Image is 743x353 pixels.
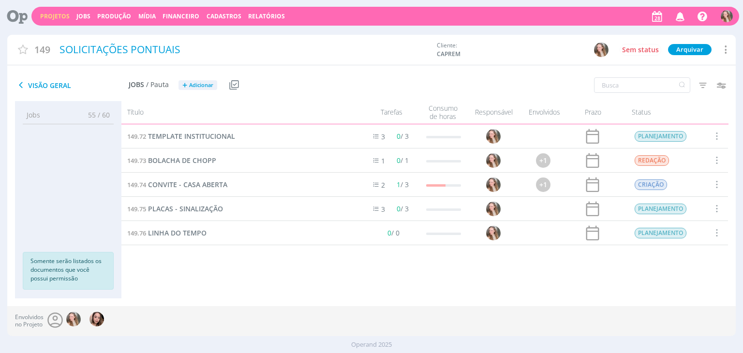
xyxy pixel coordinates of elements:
[487,226,501,240] img: G
[148,132,235,141] span: TEMPLATE INSTITUCIONAL
[397,132,409,141] span: / 3
[204,13,244,20] button: Cadastros
[635,204,687,214] span: PLANEJAMENTO
[487,177,501,192] img: G
[148,156,216,165] span: BOLACHA DE CHOPP
[207,12,241,20] span: Cadastros
[127,205,146,213] span: 149.75
[721,10,733,22] img: G
[397,204,409,213] span: / 3
[356,104,419,121] div: Tarefas
[66,312,81,326] img: G
[397,204,401,213] span: 0
[160,13,202,20] button: Financeiro
[127,132,146,141] span: 149.72
[381,180,385,190] span: 2
[437,50,509,59] span: CAPREM
[381,205,385,214] span: 3
[397,156,401,165] span: 0
[56,39,432,61] div: SOLICITAÇÕES PONTUAIS
[635,179,668,190] span: CRIAÇÃO
[127,180,146,189] span: 149.74
[387,228,400,237] span: / 0
[94,13,134,20] button: Produção
[127,156,146,165] span: 149.73
[148,204,223,213] span: PLACAS - SINALIZAÇÃO
[397,180,401,189] span: 1
[569,104,617,121] div: Prazo
[617,104,704,121] div: Status
[397,156,409,165] span: / 1
[668,44,712,55] button: Arquivar
[248,12,285,20] a: Relatórios
[487,153,501,168] img: G
[437,41,609,59] div: Cliente:
[635,131,687,142] span: PLANEJAMENTO
[536,177,551,192] div: +1
[127,155,216,166] a: 149.73BOLACHA DE CHOPP
[15,314,44,328] span: Envolvidos no Projeto
[178,80,217,90] button: +Adicionar
[189,82,213,88] span: Adicionar
[129,81,144,89] span: Jobs
[182,80,187,90] span: +
[720,8,733,25] button: G
[121,104,356,121] div: Título
[138,12,156,20] a: Mídia
[594,42,609,58] button: G
[419,104,467,121] div: Consumo de horas
[37,13,73,20] button: Projetos
[487,129,501,144] img: G
[387,228,391,237] span: 0
[397,132,401,141] span: 0
[27,110,40,120] span: Jobs
[635,228,687,238] span: PLANEJAMENTO
[89,312,104,326] img: T
[381,156,385,165] span: 1
[622,45,659,54] span: Sem status
[76,12,90,20] a: Jobs
[127,179,227,190] a: 149.74CONVITE - CASA ABERTA
[148,180,227,189] span: CONVITE - CASA ABERTA
[620,44,661,56] button: Sem status
[135,13,159,20] button: Mídia
[34,43,50,57] span: 149
[127,229,146,237] span: 149.76
[81,110,110,120] span: 55 / 60
[127,228,207,238] a: 149.76LINHA DO TEMPO
[536,153,551,168] div: +1
[146,81,169,89] span: / Pauta
[397,180,409,189] span: / 3
[245,13,288,20] button: Relatórios
[635,155,669,166] span: REDAÇÃO
[163,12,199,20] a: Financeiro
[148,228,207,237] span: LINHA DO TEMPO
[30,257,106,283] p: Somente serão listados os documentos que você possui permissão
[97,12,131,20] a: Produção
[487,202,501,216] img: G
[40,12,70,20] a: Projetos
[127,131,235,142] a: 149.72TEMPLATE INSTITUCIONAL
[127,204,223,214] a: 149.75PLACAS - SINALIZAÇÃO
[594,77,690,93] input: Busca
[520,104,569,121] div: Envolvidos
[467,104,520,121] div: Responsável
[594,43,609,57] img: G
[74,13,93,20] button: Jobs
[15,79,129,91] span: Visão Geral
[381,132,385,141] span: 3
